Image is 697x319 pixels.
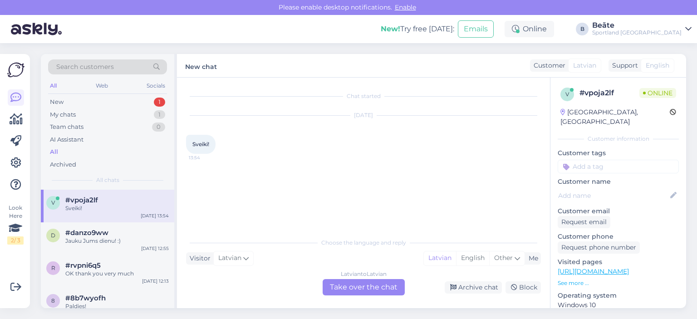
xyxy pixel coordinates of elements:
[558,216,610,228] div: Request email
[592,22,682,29] div: Beāte
[154,98,165,107] div: 1
[141,245,169,252] div: [DATE] 12:55
[65,302,169,310] div: Paldies!
[341,270,387,278] div: Latvian to Latvian
[558,291,679,300] p: Operating system
[192,141,209,147] span: Sveiki!
[189,154,223,161] span: 13:54
[50,160,76,169] div: Archived
[65,196,98,204] span: #vpoja2lf
[152,123,165,132] div: 0
[381,25,400,33] b: New!
[530,61,565,70] div: Customer
[558,241,640,254] div: Request phone number
[506,281,541,294] div: Block
[185,59,217,72] label: New chat
[458,20,494,38] button: Emails
[592,22,692,36] a: BeāteSportland [GEOGRAPHIC_DATA]
[51,297,55,304] span: 8
[558,206,679,216] p: Customer email
[48,80,59,92] div: All
[50,98,64,107] div: New
[565,91,569,98] span: v
[639,88,676,98] span: Online
[50,110,76,119] div: My chats
[145,80,167,92] div: Socials
[646,61,669,70] span: English
[323,279,405,295] div: Take over the chat
[142,278,169,285] div: [DATE] 12:13
[558,300,679,310] p: Windows 10
[576,23,589,35] div: B
[65,294,106,302] span: #8b7wyofh
[186,111,541,119] div: [DATE]
[141,212,169,219] div: [DATE] 13:54
[392,3,419,11] span: Enable
[65,237,169,245] div: Jauku Jums dienu! :)
[456,251,489,265] div: English
[525,254,538,263] div: Me
[186,254,211,263] div: Visitor
[50,135,83,144] div: AI Assistant
[573,61,596,70] span: Latvian
[592,29,682,36] div: Sportland [GEOGRAPHIC_DATA]
[65,270,169,278] div: OK thank you very much
[50,123,83,132] div: Team chats
[65,229,108,237] span: #danzo9ww
[579,88,639,98] div: # vpoja2lf
[558,135,679,143] div: Customer information
[558,148,679,158] p: Customer tags
[7,236,24,245] div: 2 / 3
[381,24,454,34] div: Try free [DATE]:
[56,62,114,72] span: Search customers
[558,232,679,241] p: Customer phone
[609,61,638,70] div: Support
[50,147,58,157] div: All
[424,251,456,265] div: Latvian
[65,261,101,270] span: #rvpni6q5
[186,92,541,100] div: Chat started
[94,80,110,92] div: Web
[505,21,554,37] div: Online
[558,279,679,287] p: See more ...
[558,160,679,173] input: Add a tag
[51,232,55,239] span: d
[560,108,670,127] div: [GEOGRAPHIC_DATA], [GEOGRAPHIC_DATA]
[558,257,679,267] p: Visited pages
[154,110,165,119] div: 1
[558,177,679,186] p: Customer name
[218,253,241,263] span: Latvian
[494,254,513,262] span: Other
[558,267,629,275] a: [URL][DOMAIN_NAME]
[7,61,25,79] img: Askly Logo
[51,199,55,206] span: v
[51,265,55,271] span: r
[65,204,169,212] div: Sveiki!
[445,281,502,294] div: Archive chat
[96,176,119,184] span: All chats
[7,204,24,245] div: Look Here
[186,239,541,247] div: Choose the language and reply
[558,191,668,201] input: Add name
